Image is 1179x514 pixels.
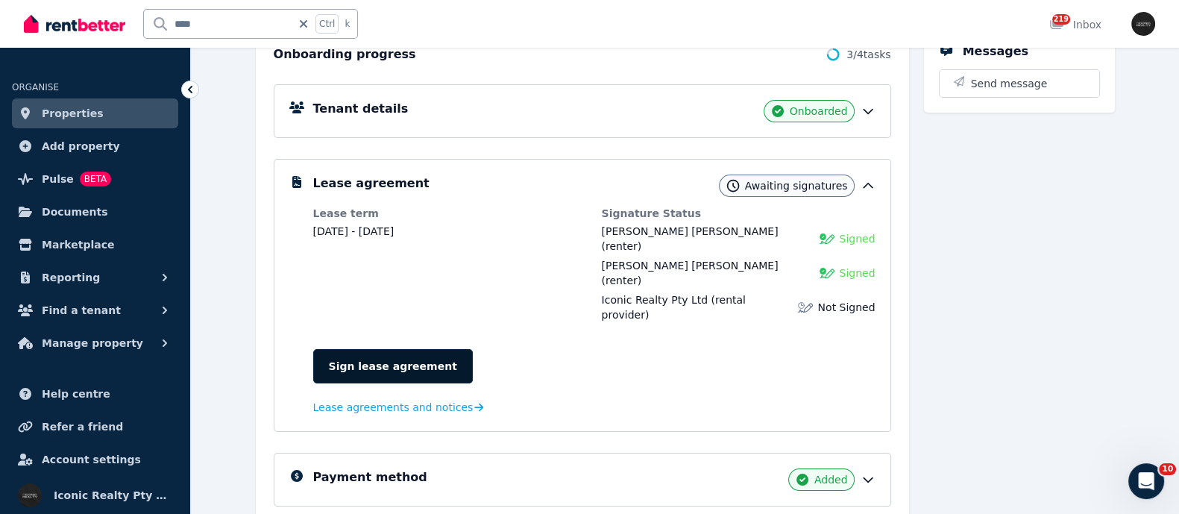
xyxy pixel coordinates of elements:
img: Signed Lease [820,231,834,246]
span: 10 [1159,463,1176,475]
h5: Messages [963,43,1028,60]
span: Iconic Realty Pty Ltd [602,294,708,306]
span: Signed [839,231,875,246]
a: Help centre [12,379,178,409]
img: Iconic Realty Pty Ltd [1131,12,1155,36]
iframe: Intercom live chat [1128,463,1164,499]
span: Reporting [42,269,100,286]
span: Help centre [42,385,110,403]
a: Refer a friend [12,412,178,442]
a: Properties [12,98,178,128]
button: Manage property [12,328,178,358]
span: Add property [42,137,120,155]
span: BETA [80,172,111,187]
span: Manage property [42,334,143,352]
span: 3 / 4 tasks [846,47,890,62]
span: Onboarded [790,104,848,119]
span: [PERSON_NAME] [PERSON_NAME] [602,225,779,237]
span: Find a tenant [42,301,121,319]
a: PulseBETA [12,164,178,194]
img: Iconic Realty Pty Ltd [18,483,42,507]
a: Sign lease agreement [313,349,473,383]
span: Documents [42,203,108,221]
span: [PERSON_NAME] [PERSON_NAME] [602,260,779,272]
a: Documents [12,197,178,227]
img: Lease not signed [798,300,813,315]
span: 219 [1052,14,1070,25]
a: Account settings [12,445,178,474]
div: (renter) [602,224,811,254]
span: ORGANISE [12,82,59,93]
span: Pulse [42,170,74,188]
h5: Tenant details [313,100,409,118]
dt: Signature Status [602,206,875,221]
dt: Lease term [313,206,587,221]
span: Lease agreements and notices [313,400,474,415]
span: Marketplace [42,236,114,254]
span: Signed [839,266,875,280]
span: Awaiting signatures [745,178,848,193]
span: k [345,18,350,30]
img: RentBetter [24,13,125,35]
span: Account settings [42,451,141,468]
span: Properties [42,104,104,122]
a: Lease agreements and notices [313,400,484,415]
button: Reporting [12,263,178,292]
span: Added [814,472,848,487]
div: (rental provider) [602,292,790,322]
span: Not Signed [817,300,875,315]
button: Send message [940,70,1099,97]
span: Ctrl [315,14,339,34]
div: Inbox [1049,17,1101,32]
dd: [DATE] - [DATE] [313,224,587,239]
img: Signed Lease [820,266,834,280]
h5: Lease agreement [313,175,430,192]
div: (renter) [602,258,811,288]
h2: Onboarding progress [274,46,416,63]
span: Iconic Realty Pty Ltd [54,486,172,504]
span: Send message [971,76,1048,91]
h5: Payment method [313,468,427,486]
a: Add property [12,131,178,161]
span: Refer a friend [42,418,123,436]
a: Marketplace [12,230,178,260]
button: Find a tenant [12,295,178,325]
